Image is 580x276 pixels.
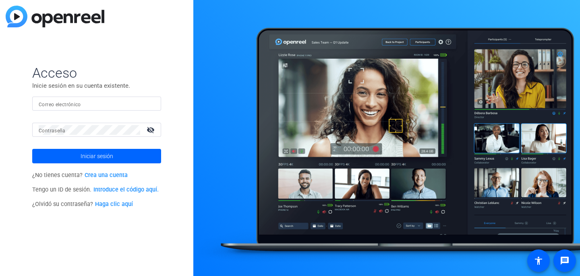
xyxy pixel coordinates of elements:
a: Introduce el código aquí. [93,186,159,193]
font: ¿No tienes cuenta? [32,172,83,179]
font: Correo electrónico [39,102,81,107]
font: ¿Olvidó su contraseña? [32,201,93,208]
font: Contraseña [39,128,66,134]
mat-icon: accessibility [534,256,543,266]
font: Inicie sesión en su cuenta existente. [32,82,130,89]
mat-icon: visibility_off [142,124,161,136]
font: Acceso [32,65,77,81]
button: Iniciar sesión [32,149,161,163]
img: degradado azul.svg [6,6,104,27]
font: Tengo un ID de sesión. [32,186,91,193]
a: Haga clic aquí [95,201,133,208]
input: Introduzca su dirección de correo electrónico [39,99,155,109]
a: Crea una cuenta [85,172,128,179]
font: Iniciar sesión [81,153,113,159]
mat-icon: message [560,256,570,266]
